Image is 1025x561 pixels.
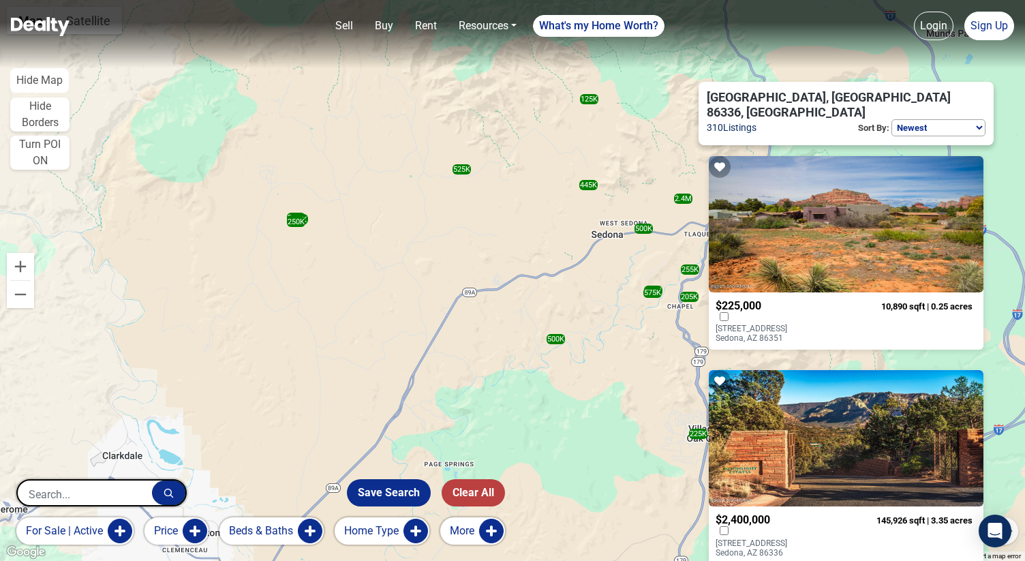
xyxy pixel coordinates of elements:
div: Open Intercom Messenger [979,515,1011,547]
button: Clear All [442,479,505,506]
button: More [440,517,505,545]
a: What's my Home Worth? [533,15,664,37]
a: Rent [410,12,442,40]
a: Buy [369,12,399,40]
input: Search... [18,481,152,508]
span: 145,926 sqft | 3.35 acres [876,515,973,526]
button: Hide Borders [10,97,70,132]
span: 310 Listings [707,120,756,136]
span: $225,000 [716,299,761,312]
img: Dealty - Buy, Sell & Rent Homes [11,17,70,36]
div: 255K [681,264,699,275]
div: 500K [634,224,653,234]
button: Turn POI ON [10,136,70,170]
div: 500K [547,334,565,344]
a: Sign Up [964,12,1014,40]
div: 205K [680,292,699,302]
label: Compare [716,312,733,321]
button: for sale | active [16,517,134,545]
button: Zoom in [7,253,34,280]
p: Sort By: [856,119,891,137]
span: [GEOGRAPHIC_DATA], [GEOGRAPHIC_DATA] 86336, [GEOGRAPHIC_DATA] [707,90,969,119]
label: Compare [716,526,733,535]
span: $2,400,000 [716,513,770,526]
iframe: BigID CMP Widget [7,520,48,561]
div: 575K [643,288,662,298]
span: 10,890 sqft | 0.25 acres [881,301,973,312]
div: 525K [453,164,471,175]
div: 445K [579,180,598,190]
button: Home Type [335,517,429,545]
div: 250K [287,217,305,227]
a: Sell [330,12,358,40]
a: Login [914,12,953,40]
a: Resources [453,12,522,40]
button: Zoom out [7,281,34,308]
button: Price [144,517,209,545]
button: Save Search [347,479,431,506]
p: [STREET_ADDRESS] Sedona, AZ 86336 [716,539,825,558]
p: [STREET_ADDRESS] Sedona, AZ 86351 [716,324,825,343]
div: 2.4M [674,194,692,204]
button: Beds & Baths [219,517,324,545]
div: 125K [580,94,598,104]
button: Hide Map [10,68,69,93]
